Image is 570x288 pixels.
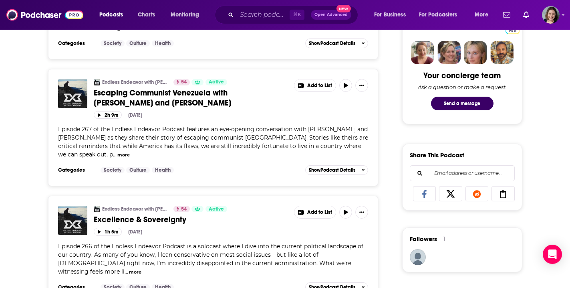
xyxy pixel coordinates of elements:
span: Open Advanced [314,13,348,17]
button: 2h 9m [94,111,122,119]
a: Share on X/Twitter [439,186,462,201]
div: Search followers [410,165,515,181]
span: Escaping Communist Venezuela with [PERSON_NAME] and [PERSON_NAME] [94,88,231,108]
img: Endless Endeavor with Greg Anderson [94,206,100,212]
a: Excellence & Sovereignty [94,215,288,225]
a: Culture [126,167,150,173]
a: Endless Endeavor with [PERSON_NAME] [102,79,168,85]
span: Show Podcast Details [309,41,355,46]
img: DouglasStampe10 [410,249,426,265]
img: Podchaser - Follow, Share and Rate Podcasts [6,7,83,22]
h3: Share This Podcast [410,151,464,159]
button: 1h 5m [94,228,122,235]
a: Culture [126,40,150,47]
a: Society [101,167,125,173]
span: 54 [181,78,187,86]
span: Podcasts [99,9,123,20]
span: ... [113,151,117,158]
span: Logged in as micglogovac [542,6,560,24]
button: Show profile menu [542,6,560,24]
a: Show notifications dropdown [520,8,532,22]
span: Add to List [307,83,332,89]
a: Pro website [506,26,520,34]
button: more [117,152,130,158]
button: more [129,269,141,276]
span: Followers [410,235,437,243]
img: Barbara Profile [437,41,461,64]
div: Ask a question or make a request. [418,84,507,90]
span: Active [209,205,224,213]
a: Health [152,40,174,47]
button: Show More Button [355,206,368,219]
span: Show Podcast Details [309,167,355,173]
a: Escaping Communist Venezuela with [PERSON_NAME] and [PERSON_NAME] [94,88,288,108]
button: open menu [94,8,133,21]
span: Excellence & Sovereignty [94,215,186,225]
div: 1 [443,235,445,243]
div: Search podcasts, credits, & more... [222,6,366,24]
span: Monitoring [171,9,199,20]
span: Add to List [307,209,332,215]
button: open menu [165,8,209,21]
button: Show More Button [294,206,336,218]
button: Send a message [431,97,493,110]
span: For Podcasters [419,9,457,20]
a: Copy Link [491,186,515,201]
a: Active [205,79,227,85]
a: Health [152,167,174,173]
span: For Business [374,9,406,20]
span: Episode 267 of the Endless Endeavor Podcast features an eye-opening conversation with [PERSON_NAM... [58,126,368,158]
span: Charts [138,9,155,20]
a: Charts [133,8,160,21]
button: open menu [414,8,469,21]
img: Endless Endeavor with Greg Anderson [94,79,100,85]
div: Open Intercom Messenger [543,245,562,264]
a: Share on Reddit [465,186,489,201]
button: Open AdvancedNew [311,10,351,20]
button: ShowPodcast Details [305,39,369,48]
div: [DATE] [128,229,142,235]
img: Escaping Communist Venezuela with Luis and Isabella [58,79,87,108]
img: Jon Profile [490,41,514,64]
button: open menu [369,8,416,21]
div: [DATE] [128,112,142,118]
a: 54 [173,79,190,85]
button: Show More Button [294,79,336,91]
a: Active [205,206,227,212]
span: ⌘ K [290,10,304,20]
span: Episode 266 of the Endless Endeavor Podcast is a solocast where I dive into the current political... [58,243,363,275]
img: Sydney Profile [411,41,434,64]
a: Share on Facebook [413,186,436,201]
a: Show notifications dropdown [500,8,514,22]
img: Excellence & Sovereignty [58,206,87,235]
h3: Categories [58,40,94,47]
input: Search podcasts, credits, & more... [237,8,290,21]
input: Email address or username... [417,166,508,181]
span: 54 [181,205,187,213]
button: ShowPodcast Details [305,165,369,175]
div: Your concierge team [423,71,501,81]
button: Show More Button [355,79,368,92]
img: User Profile [542,6,560,24]
a: 54 [173,206,190,212]
span: Active [209,78,224,86]
img: Podchaser Pro [506,28,520,34]
h3: Categories [58,167,94,173]
span: ... [125,268,128,275]
img: Jules Profile [464,41,487,64]
span: More [475,9,488,20]
a: Endless Endeavor with [PERSON_NAME] [102,206,168,212]
button: open menu [469,8,498,21]
a: Society [101,40,125,47]
span: New [336,5,351,12]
